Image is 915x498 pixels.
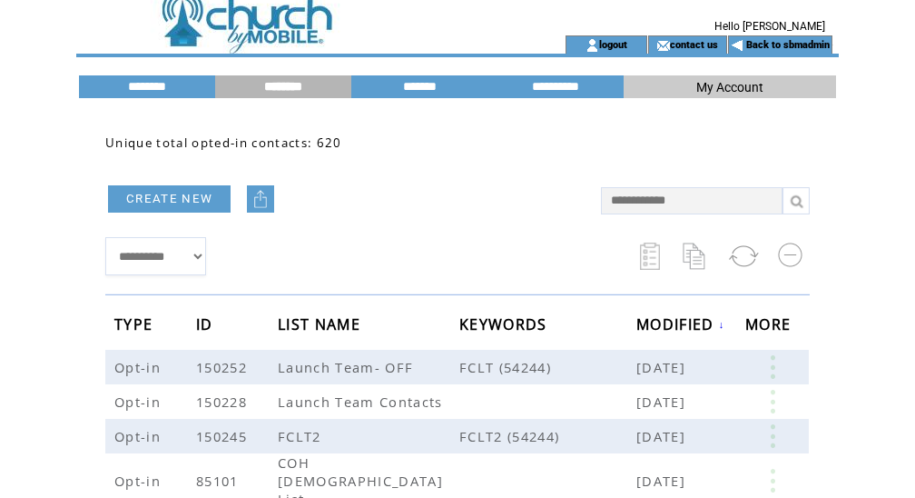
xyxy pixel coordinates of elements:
span: FCLT2 (54244) [459,427,636,445]
a: TYPE [114,318,157,329]
a: Back to sbmadmin [746,39,830,51]
span: FCLT2 [278,427,326,445]
span: TYPE [114,310,157,344]
span: 85101 [196,472,243,490]
a: logout [599,38,627,50]
img: upload.png [251,190,270,208]
span: 150245 [196,427,251,445]
img: contact_us_icon.gif [656,38,670,53]
a: KEYWORDS [459,318,552,329]
a: CREATE NEW [108,185,231,213]
span: LIST NAME [278,310,365,344]
a: MODIFIED↓ [636,319,725,330]
span: Unique total opted-in contacts: 620 [105,134,342,151]
span: 150252 [196,358,251,376]
span: MORE [745,310,795,344]
span: ID [196,310,218,344]
span: MODIFIED [636,310,719,344]
a: LIST NAME [278,318,365,329]
span: Opt-in [114,358,165,376]
span: [DATE] [636,427,690,445]
span: 150228 [196,393,251,411]
a: ID [196,318,218,329]
span: Hello [PERSON_NAME] [714,20,825,33]
span: Launch Team- OFF [278,358,418,376]
span: Launch Team Contacts [278,393,448,411]
span: [DATE] [636,393,690,411]
span: [DATE] [636,472,690,490]
span: Opt-in [114,427,165,445]
a: contact us [670,38,718,50]
span: KEYWORDS [459,310,552,344]
img: account_icon.gif [585,38,599,53]
span: Opt-in [114,472,165,490]
span: FCLT (54244) [459,358,636,376]
span: [DATE] [636,358,690,376]
span: My Account [696,80,763,95]
img: backArrow.gif [731,38,744,53]
span: Opt-in [114,393,165,411]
